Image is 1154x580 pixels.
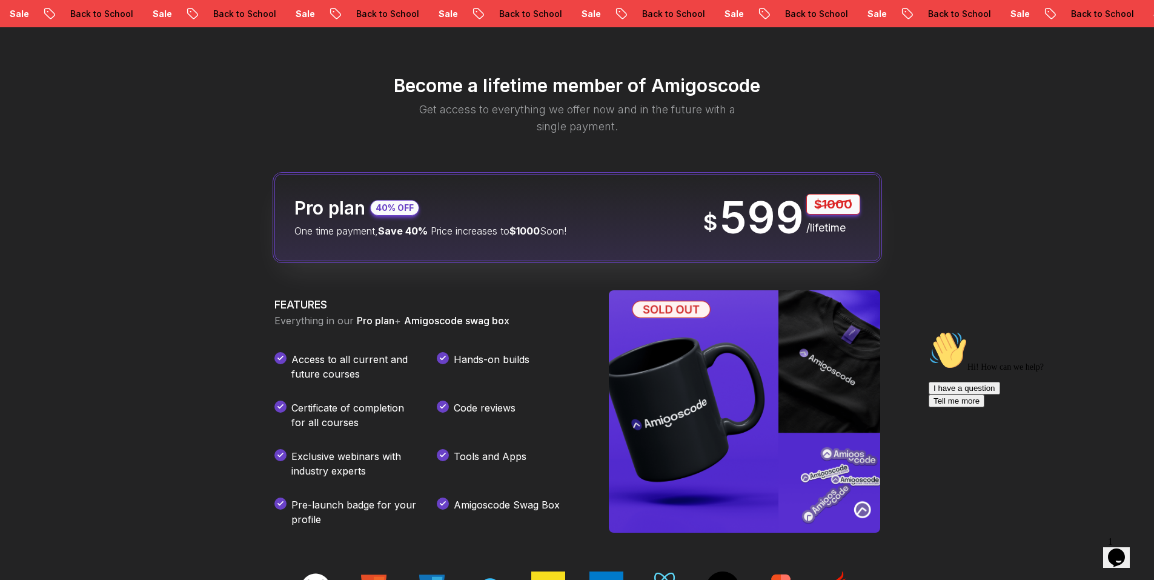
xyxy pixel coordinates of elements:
[5,68,61,81] button: Tell me more
[509,225,540,237] span: $1000
[454,401,516,430] p: Code reviews
[631,8,714,20] p: Back to School
[357,315,394,327] span: Pro plan
[1000,8,1038,20] p: Sale
[1060,8,1142,20] p: Back to School
[202,8,285,20] p: Back to School
[571,8,609,20] p: Sale
[285,8,323,20] p: Sale
[720,196,804,239] p: 599
[917,8,1000,20] p: Back to School
[378,225,428,237] span: Save 40%
[274,313,580,328] p: Everything in our +
[774,8,857,20] p: Back to School
[5,5,44,44] img: :wave:
[488,8,571,20] p: Back to School
[214,75,941,96] h2: Become a lifetime member of Amigoscode
[5,56,76,68] button: I have a question
[5,5,223,81] div: 👋Hi! How can we help?I have a questionTell me more
[454,498,560,527] p: Amigoscode Swag Box
[714,8,752,20] p: Sale
[404,315,509,327] span: Amigoscode swag box
[291,449,417,478] p: Exclusive webinars with industry experts
[806,194,860,215] p: $1000
[291,352,417,381] p: Access to all current and future courses
[857,8,895,20] p: Sale
[806,219,860,236] p: /lifetime
[59,8,142,20] p: Back to School
[403,101,752,135] p: Get access to everything we offer now and in the future with a single payment.
[703,210,717,235] span: $
[142,8,181,20] p: Sale
[924,326,1142,525] iframe: chat widget
[274,296,580,313] h3: FEATURES
[291,498,417,527] p: Pre-launch badge for your profile
[376,202,414,214] p: 40% OFF
[294,224,566,238] p: One time payment, Price increases to Soon!
[291,401,417,430] p: Certificate of completion for all courses
[454,449,526,478] p: Tools and Apps
[294,197,365,219] h2: Pro plan
[609,290,880,533] img: Amigoscode SwagBox
[454,352,529,381] p: Hands-on builds
[1103,532,1142,568] iframe: chat widget
[345,8,428,20] p: Back to School
[5,36,120,45] span: Hi! How can we help?
[428,8,466,20] p: Sale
